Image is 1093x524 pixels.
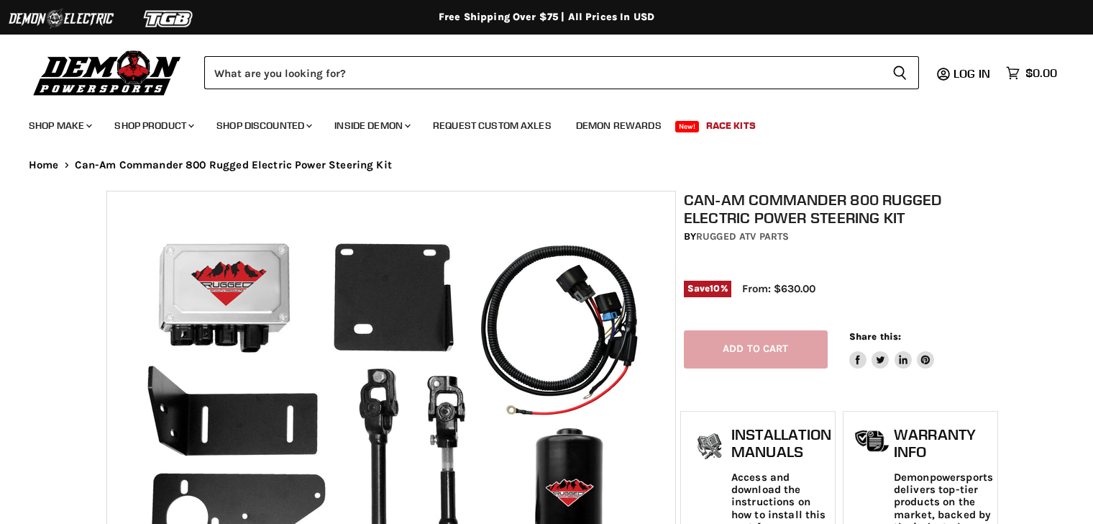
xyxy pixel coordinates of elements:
[854,430,890,452] img: warranty-icon.png
[1025,66,1057,80] span: $0.00
[692,430,728,466] img: install_manual-icon.png
[206,111,321,140] a: Shop Discounted
[565,111,672,140] a: Demon Rewards
[204,56,919,89] form: Product
[684,191,994,227] h1: Can-Am Commander 800 Rugged Electric Power Steering Kit
[696,230,789,243] a: Rugged ATV Parts
[731,426,831,460] h1: Installation Manuals
[849,330,935,369] aside: Share this:
[115,5,223,32] img: TGB Logo 2
[695,111,767,140] a: Race Kits
[675,121,700,132] span: New!
[710,283,720,294] span: 10
[684,281,731,297] span: Save %
[75,159,392,171] span: Can-Am Commander 800 Rugged Electric Power Steering Kit
[29,159,59,171] a: Home
[29,47,186,98] img: Demon Powersports
[7,5,115,32] img: Demon Electric Logo 2
[742,282,815,295] span: From: $630.00
[849,331,901,342] span: Share this:
[684,229,994,245] div: by
[953,66,990,81] span: Log in
[947,67,999,80] a: Log in
[324,111,419,140] a: Inside Demon
[18,105,1053,140] ul: Main menu
[422,111,562,140] a: Request Custom Axles
[18,111,101,140] a: Shop Make
[204,56,881,89] input: Search
[104,111,203,140] a: Shop Product
[894,426,993,460] h1: Warranty Info
[881,56,919,89] button: Search
[999,63,1064,83] a: $0.00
